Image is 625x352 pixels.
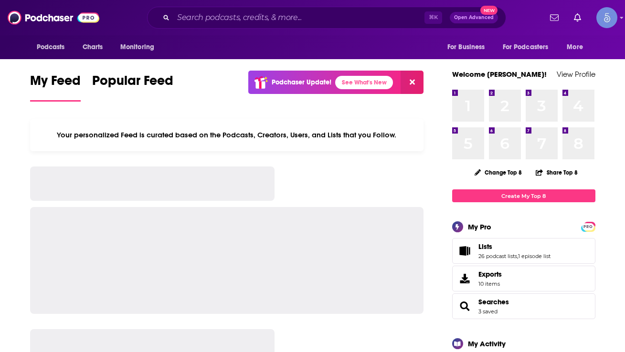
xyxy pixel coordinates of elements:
button: open menu [560,38,595,56]
a: See What's New [335,76,393,89]
span: Searches [452,293,595,319]
span: Popular Feed [92,72,173,94]
span: Lists [452,238,595,264]
button: Share Top 8 [535,163,578,182]
span: Logged in as Spiral5-G1 [596,7,617,28]
span: Exports [456,272,475,285]
a: Searches [478,298,509,306]
a: View Profile [557,70,595,79]
button: open menu [114,38,167,56]
span: Exports [478,270,502,279]
div: Search podcasts, credits, & more... [147,7,506,29]
a: Create My Top 8 [452,189,595,202]
span: Lists [478,242,492,251]
a: Lists [456,244,475,258]
a: Lists [478,242,551,251]
p: Podchaser Update! [272,78,331,86]
span: Podcasts [37,41,65,54]
img: Podchaser - Follow, Share and Rate Podcasts [8,9,99,27]
div: My Activity [468,339,506,348]
img: User Profile [596,7,617,28]
button: open menu [30,38,77,56]
span: Monitoring [120,41,154,54]
a: Show notifications dropdown [570,10,585,26]
span: For Business [447,41,485,54]
a: 1 episode list [518,253,551,259]
span: Open Advanced [454,15,494,20]
span: My Feed [30,72,81,94]
span: PRO [583,223,594,230]
button: open menu [497,38,562,56]
div: Your personalized Feed is curated based on the Podcasts, Creators, Users, and Lists that you Follow. [30,119,424,151]
div: My Pro [468,222,491,231]
button: Show profile menu [596,7,617,28]
span: For Podcasters [503,41,549,54]
a: Searches [456,300,475,313]
a: Charts [76,38,109,56]
a: PRO [583,223,594,230]
span: 10 items [478,280,502,287]
span: ⌘ K [424,11,442,24]
button: open menu [441,38,497,56]
a: 3 saved [478,308,498,315]
span: Charts [83,41,103,54]
span: New [480,6,498,15]
button: Change Top 8 [469,166,528,178]
a: Welcome [PERSON_NAME]! [452,70,547,79]
button: Open AdvancedNew [450,12,498,23]
span: More [567,41,583,54]
input: Search podcasts, credits, & more... [173,10,424,25]
a: Popular Feed [92,72,173,102]
a: Show notifications dropdown [546,10,562,26]
a: 26 podcast lists [478,253,517,259]
a: My Feed [30,72,81,102]
span: , [517,253,518,259]
a: Exports [452,266,595,291]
